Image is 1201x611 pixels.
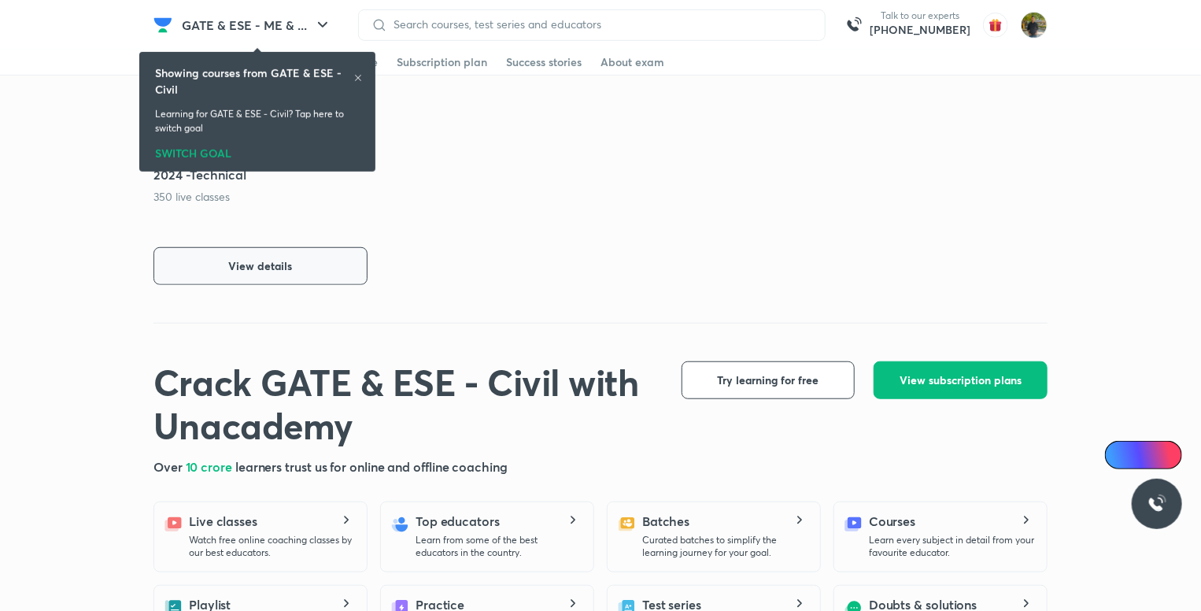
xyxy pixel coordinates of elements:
[600,54,664,70] div: About exam
[838,9,870,41] img: call-us
[642,512,689,531] h5: Batches
[416,534,581,559] p: Learn from some of the best educators in the country.
[155,107,360,135] p: Learning for GATE & ESE - Civil? Tap here to switch goal
[870,22,970,38] a: [PHONE_NUMBER]
[874,361,1048,399] button: View subscription plans
[235,458,508,475] span: learners trust us for online and offline coaching
[983,13,1008,38] img: avatar
[387,18,812,31] input: Search courses, test series and educators
[682,361,855,399] button: Try learning for free
[155,65,353,98] h6: Showing courses from GATE & ESE - Civil
[397,50,487,75] a: Subscription plan
[189,534,354,559] p: Watch free online coaching classes by our best educators.
[189,512,257,531] h5: Live classes
[153,189,231,205] p: 350 live classes
[869,534,1034,559] p: Learn every subject in detail from your favourite educator.
[869,512,915,531] h5: Courses
[718,372,819,388] span: Try learning for free
[870,9,970,22] p: Talk to our experts
[186,458,235,475] span: 10 crore
[506,54,582,70] div: Success stories
[416,512,500,531] h5: Top educators
[900,372,1022,388] span: View subscription plans
[1131,449,1173,461] span: Ai Doubts
[153,16,172,35] img: Company Logo
[153,458,186,475] span: Over
[1105,441,1182,469] a: Ai Doubts
[397,54,487,70] div: Subscription plan
[1021,12,1048,39] img: shubham rawat
[1114,449,1127,461] img: Icon
[1147,494,1166,513] img: ttu
[600,50,664,75] a: About exam
[172,9,342,41] button: GATE & ESE - ME & ...
[153,361,656,448] h1: Crack GATE & ESE - Civil with Unacademy
[506,50,582,75] a: Success stories
[153,247,368,285] button: View details
[229,258,293,274] span: View details
[642,534,807,559] p: Curated batches to simplify the learning journey for your goal.
[155,142,360,159] div: SWITCH GOAL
